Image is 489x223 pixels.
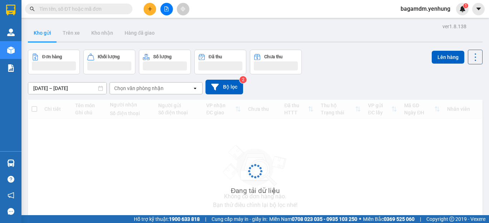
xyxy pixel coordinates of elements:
span: plus [147,6,152,11]
button: Hàng đã giao [119,24,160,41]
button: Chưa thu [250,50,302,74]
span: ⚪️ [359,218,361,220]
div: ver 1.8.138 [442,23,466,30]
img: logo-vxr [6,5,15,15]
div: Đơn hàng [42,54,62,59]
div: Số lượng [153,54,171,59]
span: Miền Bắc [363,215,415,223]
span: Miền Nam [269,215,357,223]
sup: 1 [463,3,468,8]
button: Kho nhận [86,24,119,41]
button: Đơn hàng [28,50,80,74]
input: Tìm tên, số ĐT hoặc mã đơn [39,5,124,13]
img: warehouse-icon [7,159,15,167]
svg: open [192,85,198,91]
button: Lên hàng [432,51,464,64]
button: Kho gửi [28,24,57,41]
span: 1 [464,3,467,8]
img: solution-icon [7,64,15,72]
span: Hỗ trợ kỹ thuật: [134,215,200,223]
div: Chọn văn phòng nhận [114,85,164,92]
button: Đã thu [194,50,246,74]
div: Đang tải dữ liệu [231,185,280,196]
img: warehouse-icon [7,29,15,36]
img: warehouse-icon [7,46,15,54]
span: notification [8,192,14,199]
sup: 2 [239,76,247,83]
span: bagamdm.yenhung [395,4,456,13]
button: aim [177,3,189,15]
div: Đã thu [209,54,222,59]
span: Cung cấp máy in - giấy in: [212,215,267,223]
button: Khối lượng [83,50,135,74]
div: Khối lượng [98,54,120,59]
span: | [420,215,421,223]
button: Trên xe [57,24,86,41]
strong: 0708 023 035 - 0935 103 250 [292,216,357,222]
span: file-add [164,6,169,11]
span: question-circle [8,176,14,183]
span: copyright [449,217,454,222]
span: aim [180,6,185,11]
strong: 0369 525 060 [384,216,415,222]
button: plus [144,3,156,15]
button: Số lượng [139,50,191,74]
strong: 1900 633 818 [169,216,200,222]
span: caret-down [475,6,482,12]
input: Select a date range. [28,83,106,94]
span: message [8,208,14,215]
img: icon-new-feature [459,6,466,12]
button: Bộ lọc [205,80,243,94]
button: caret-down [472,3,485,15]
button: file-add [160,3,173,15]
span: search [30,6,35,11]
span: | [205,215,206,223]
div: Chưa thu [264,54,282,59]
